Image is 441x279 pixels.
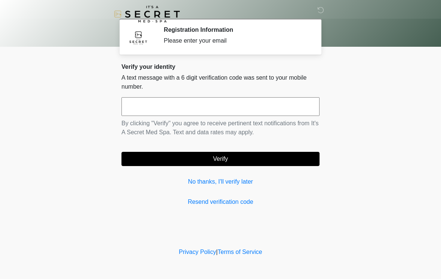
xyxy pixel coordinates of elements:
img: Agent Avatar [127,26,149,49]
a: No thanks, I'll verify later [121,177,320,186]
p: A text message with a 6 digit verification code was sent to your mobile number. [121,73,320,91]
div: Please enter your email [164,36,308,45]
a: Privacy Policy [179,249,216,255]
a: Terms of Service [218,249,262,255]
h2: Registration Information [164,26,308,33]
a: | [216,249,218,255]
p: By clicking "Verify" you agree to receive pertinent text notifications from It's A Secret Med Spa... [121,119,320,137]
a: Resend verification code [121,197,320,206]
img: It's A Secret Med Spa Logo [114,6,180,22]
h2: Verify your identity [121,63,320,70]
button: Verify [121,152,320,166]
